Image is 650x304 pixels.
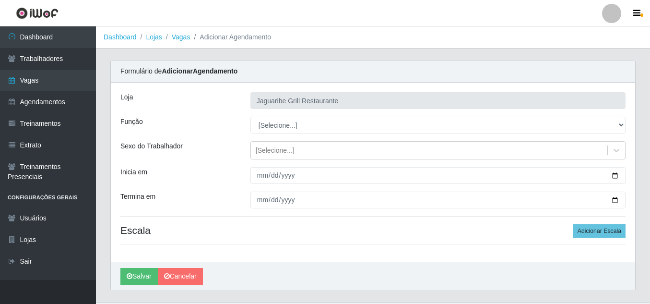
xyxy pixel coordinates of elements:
button: Salvar [120,268,158,285]
input: 00/00/0000 [250,192,626,208]
strong: Adicionar Agendamento [162,67,237,75]
a: Dashboard [104,33,137,41]
h4: Escala [120,224,626,236]
a: Vagas [172,33,190,41]
a: Lojas [146,33,162,41]
label: Inicia em [120,167,147,177]
a: Cancelar [158,268,203,285]
nav: breadcrumb [96,26,650,49]
img: CoreUI Logo [16,7,59,19]
li: Adicionar Agendamento [190,32,271,42]
button: Adicionar Escala [573,224,626,238]
label: Função [120,117,143,127]
label: Sexo do Trabalhador [120,141,183,151]
label: Termina em [120,192,155,202]
div: [Selecione...] [256,146,295,156]
input: 00/00/0000 [250,167,626,184]
label: Loja [120,92,133,102]
div: Formulário de [111,61,635,83]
